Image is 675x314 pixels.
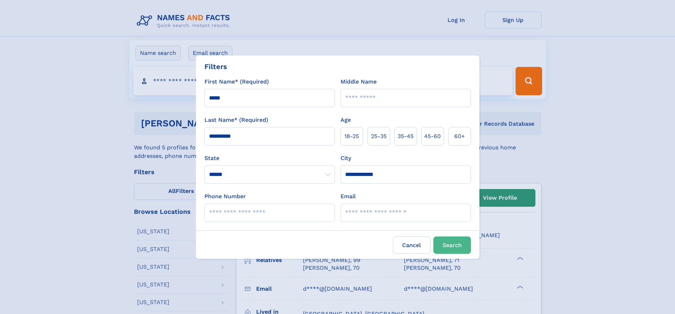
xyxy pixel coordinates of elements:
[344,132,359,141] span: 18‑25
[204,116,268,124] label: Last Name* (Required)
[454,132,465,141] span: 60+
[204,78,269,86] label: First Name* (Required)
[433,236,471,254] button: Search
[204,192,246,201] label: Phone Number
[204,61,227,72] div: Filters
[371,132,387,141] span: 25‑35
[424,132,441,141] span: 45‑60
[393,236,431,254] label: Cancel
[341,78,377,86] label: Middle Name
[341,154,351,162] label: City
[398,132,414,141] span: 35‑45
[341,192,356,201] label: Email
[204,154,335,162] label: State
[341,116,351,124] label: Age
